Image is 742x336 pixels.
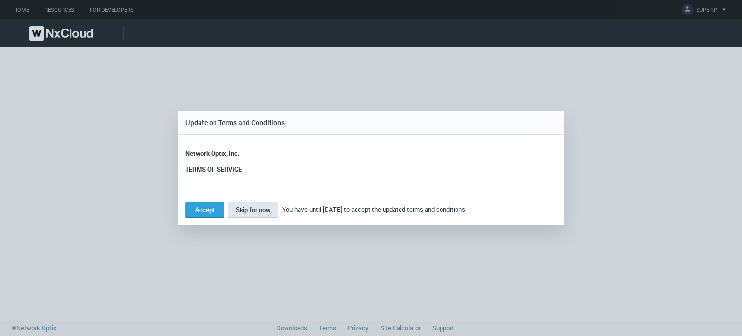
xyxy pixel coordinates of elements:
[185,118,285,127] span: Update on Terms and Conditions
[282,205,465,214] span: You have until [DATE] to accept the updated terms and conditions
[185,202,224,218] button: Accept
[185,165,242,174] strong: TERMS OF SERVICE
[185,149,240,158] strong: Network Optix, Inc.
[228,202,278,218] button: Skip for now
[236,205,271,214] span: Skip for now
